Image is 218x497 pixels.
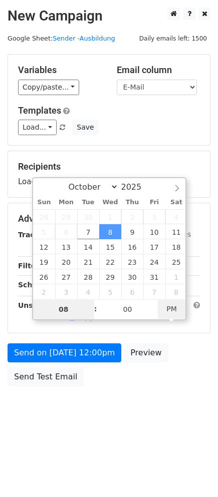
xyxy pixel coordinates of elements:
span: Click to toggle [158,299,185,319]
h5: Recipients [18,161,200,172]
span: September 29, 2025 [55,209,77,224]
a: Preview [124,343,168,362]
strong: Schedule [18,281,54,289]
span: October 22, 2025 [99,254,121,269]
span: October 6, 2025 [55,224,77,239]
span: : [94,299,97,319]
span: Tue [77,199,99,206]
span: Fri [143,199,165,206]
input: Year [118,182,154,192]
span: October 23, 2025 [121,254,143,269]
h2: New Campaign [8,8,210,25]
strong: Tracking [18,231,52,239]
span: November 1, 2025 [165,269,187,284]
span: October 31, 2025 [143,269,165,284]
span: October 8, 2025 [99,224,121,239]
iframe: Chat Widget [168,449,218,497]
h5: Email column [117,65,200,76]
input: Minute [97,299,158,319]
a: Copy/paste... [18,80,79,95]
a: Copy unsubscribe link [67,313,157,322]
span: Mon [55,199,77,206]
span: Sun [33,199,55,206]
button: Save [72,120,98,135]
span: October 9, 2025 [121,224,143,239]
input: Hour [33,299,94,319]
span: November 8, 2025 [165,284,187,299]
span: November 4, 2025 [77,284,99,299]
span: October 30, 2025 [121,269,143,284]
span: October 1, 2025 [99,209,121,224]
span: October 17, 2025 [143,239,165,254]
span: October 29, 2025 [99,269,121,284]
span: October 12, 2025 [33,239,55,254]
span: October 14, 2025 [77,239,99,254]
a: Daily emails left: 1500 [136,35,210,42]
span: October 19, 2025 [33,254,55,269]
a: Send on [DATE] 12:00pm [8,343,121,362]
span: October 16, 2025 [121,239,143,254]
div: Chat-Widget [168,449,218,497]
span: October 4, 2025 [165,209,187,224]
span: Thu [121,199,143,206]
span: November 3, 2025 [55,284,77,299]
span: October 2, 2025 [121,209,143,224]
span: October 13, 2025 [55,239,77,254]
h5: Advanced [18,213,200,224]
a: Load... [18,120,57,135]
div: Loading... [18,161,200,187]
span: October 20, 2025 [55,254,77,269]
span: November 5, 2025 [99,284,121,299]
span: November 2, 2025 [33,284,55,299]
small: Google Sheet: [8,35,115,42]
span: October 21, 2025 [77,254,99,269]
span: October 5, 2025 [33,224,55,239]
a: Templates [18,105,61,116]
span: October 11, 2025 [165,224,187,239]
span: November 7, 2025 [143,284,165,299]
span: October 24, 2025 [143,254,165,269]
span: Wed [99,199,121,206]
span: October 25, 2025 [165,254,187,269]
span: October 26, 2025 [33,269,55,284]
h5: Variables [18,65,102,76]
span: September 30, 2025 [77,209,99,224]
span: October 7, 2025 [77,224,99,239]
a: Sender -Ausbildung [53,35,115,42]
span: October 15, 2025 [99,239,121,254]
strong: Filters [18,262,44,270]
span: October 27, 2025 [55,269,77,284]
span: October 3, 2025 [143,209,165,224]
span: September 28, 2025 [33,209,55,224]
a: Send Test Email [8,367,84,386]
span: Sat [165,199,187,206]
span: Daily emails left: 1500 [136,33,210,44]
span: October 18, 2025 [165,239,187,254]
strong: Unsubscribe [18,301,67,309]
span: October 28, 2025 [77,269,99,284]
span: November 6, 2025 [121,284,143,299]
span: October 10, 2025 [143,224,165,239]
